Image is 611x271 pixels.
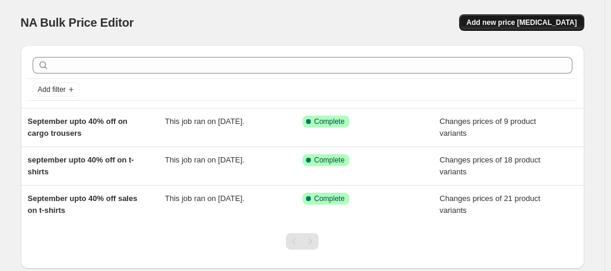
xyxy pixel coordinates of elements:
span: Complete [314,194,345,203]
nav: Pagination [286,233,319,250]
span: This job ran on [DATE]. [165,155,244,164]
span: Add filter [38,85,66,94]
span: Add new price [MEDICAL_DATA] [466,18,577,27]
span: September upto 40% off on cargo trousers [28,117,128,138]
span: Changes prices of 21 product variants [440,194,540,215]
span: NA Bulk Price Editor [21,16,134,29]
span: Changes prices of 9 product variants [440,117,536,138]
span: Changes prices of 18 product variants [440,155,540,176]
span: This job ran on [DATE]. [165,117,244,126]
span: Complete [314,117,345,126]
span: Complete [314,155,345,165]
span: This job ran on [DATE]. [165,194,244,203]
span: september upto 40% off on t-shirts [28,155,134,176]
span: September upto 40% off sales on t-shirts [28,194,138,215]
button: Add filter [33,82,80,97]
button: Add new price [MEDICAL_DATA] [459,14,584,31]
